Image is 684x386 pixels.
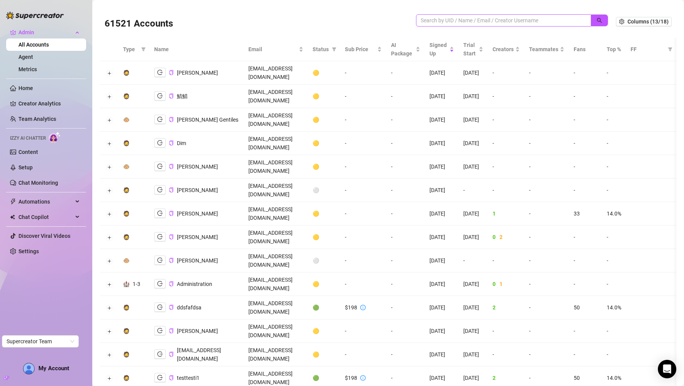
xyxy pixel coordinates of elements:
span: logout [157,304,163,310]
th: Sub Price [340,38,386,61]
span: filter [141,47,146,52]
span: Administration [177,281,212,287]
th: Email [244,38,308,61]
td: [EMAIL_ADDRESS][DOMAIN_NAME] [244,155,308,179]
td: [EMAIL_ADDRESS][DOMAIN_NAME] [244,296,308,319]
td: - [340,108,386,132]
button: Copy Account UID [169,187,174,193]
span: [PERSON_NAME] [177,234,218,240]
td: - [340,85,386,108]
td: - [340,202,386,226]
button: Expand row [106,305,112,311]
span: Supercreator Team [7,336,74,347]
span: Chat Copilot [18,211,73,223]
span: ddsfafdsa [177,304,201,311]
span: Izzy AI Chatter [10,135,46,142]
span: 鯖鯖 [177,93,188,99]
div: 🧔 [123,139,130,147]
a: Discover Viral Videos [18,233,70,239]
input: Search by UID / Name / Email / Creator Username [421,16,580,25]
span: - [529,164,531,170]
td: - [386,202,425,226]
td: - [386,85,425,108]
button: Copy Account UID [169,117,174,122]
button: Copy Account UID [169,164,174,169]
div: 🧔 [123,303,130,312]
span: logout [157,70,163,75]
td: [DATE] [425,179,459,202]
a: Metrics [18,66,37,72]
span: - [529,351,531,358]
button: logout [154,68,166,77]
a: Settings [18,248,39,254]
span: copy [169,94,174,99]
span: copy [169,117,174,122]
div: 🐵 [123,162,130,171]
button: Copy Account UID [169,70,174,75]
div: 🧔 [123,374,130,382]
span: copy [169,305,174,310]
button: Expand row [106,187,112,194]
span: logout [157,117,163,122]
span: - [529,375,531,381]
span: logout [157,187,163,192]
td: - [386,132,425,155]
span: [PERSON_NAME] [177,70,218,76]
td: [DATE] [459,155,488,179]
button: Copy Account UID [169,93,174,99]
td: - [569,272,602,296]
span: - [529,211,531,217]
td: [DATE] [425,155,459,179]
td: - [340,61,386,85]
span: - [529,234,531,240]
span: setting [619,19,624,24]
span: - [529,117,531,123]
span: 🟡 [313,93,319,99]
span: - [529,304,531,311]
span: [PERSON_NAME] [177,164,218,170]
span: - [529,70,531,76]
button: Copy Account UID [169,211,174,216]
span: 14.0% [607,375,621,381]
span: Email [248,45,297,53]
td: - [569,319,602,343]
td: - [569,85,602,108]
td: - [386,226,425,249]
span: ⚪ [313,257,319,264]
button: Expand row [106,352,112,358]
td: - [340,343,386,366]
td: - [569,108,602,132]
img: AD_cMMTxCeTpmN1d5MnKJ1j-_uXZCpTKapSSqNGg4PyXtR_tCW7gZXTNmFz2tpVv9LSyNV7ff1CaS4f4q0HLYKULQOwoM5GQR... [23,363,34,374]
span: 🟢 [313,375,319,381]
button: Copy Account UID [169,375,174,381]
button: Copy Account UID [169,328,174,334]
td: - [488,108,524,132]
span: logout [157,281,163,286]
td: [EMAIL_ADDRESS][DOMAIN_NAME] [244,249,308,272]
td: - [386,296,425,319]
span: Signed Up [429,41,448,58]
span: filter [140,43,147,55]
a: All Accounts [18,42,49,48]
button: logout [154,185,166,194]
button: Expand row [106,164,112,170]
span: - [529,281,531,287]
td: - [386,272,425,296]
span: - [529,140,531,146]
button: Expand row [106,281,112,287]
span: 50 [574,375,580,381]
td: [DATE] [459,319,488,343]
td: - [569,343,602,366]
span: logout [157,351,163,357]
span: 🟡 [313,351,319,358]
td: - [386,343,425,366]
span: 2 [493,304,496,311]
td: - [340,319,386,343]
div: 🧔 [123,233,130,241]
span: AI Package [391,41,414,58]
span: crown [10,29,16,35]
td: [DATE] [459,296,488,319]
button: logout [154,138,166,147]
td: [DATE] [425,272,459,296]
button: logout [154,349,166,359]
